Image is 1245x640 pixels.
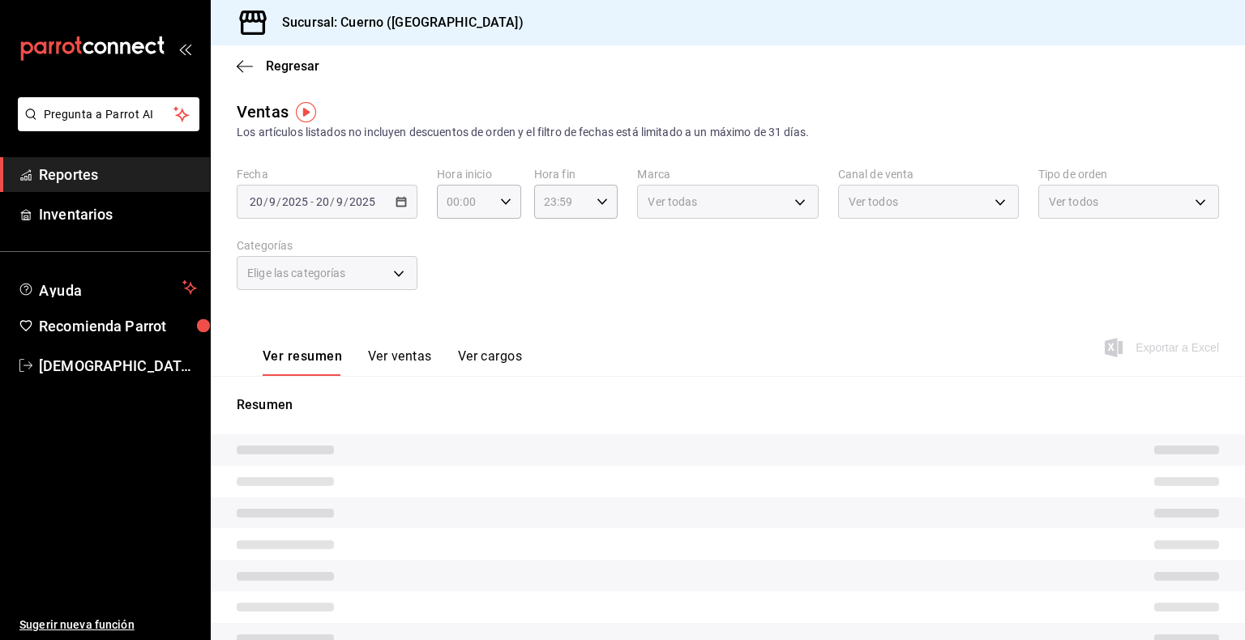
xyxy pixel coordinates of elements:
span: / [276,195,281,208]
span: [DEMOGRAPHIC_DATA][PERSON_NAME] [39,355,197,377]
label: Hora fin [534,169,618,180]
div: navigation tabs [263,348,522,376]
img: Tooltip marker [296,102,316,122]
input: -- [336,195,344,208]
span: Regresar [266,58,319,74]
div: Ventas [237,100,289,124]
label: Fecha [237,169,417,180]
button: Regresar [237,58,319,74]
div: Los artículos listados no incluyen descuentos de orden y el filtro de fechas está limitado a un m... [237,124,1219,141]
label: Hora inicio [437,169,521,180]
label: Marca [637,169,818,180]
span: / [263,195,268,208]
input: ---- [281,195,309,208]
input: ---- [349,195,376,208]
button: Ver ventas [368,348,432,376]
input: -- [268,195,276,208]
span: Sugerir nueva función [19,617,197,634]
span: Elige las categorías [247,265,346,281]
span: Ver todos [1049,194,1098,210]
label: Tipo de orden [1038,169,1219,180]
button: Pregunta a Parrot AI [18,97,199,131]
p: Resumen [237,395,1219,415]
button: open_drawer_menu [178,42,191,55]
span: / [344,195,349,208]
span: Inventarios [39,203,197,225]
label: Categorías [237,240,417,251]
a: Pregunta a Parrot AI [11,117,199,134]
input: -- [249,195,263,208]
button: Ver cargos [458,348,523,376]
button: Ver resumen [263,348,342,376]
span: Pregunta a Parrot AI [44,106,174,123]
span: / [330,195,335,208]
input: -- [315,195,330,208]
span: Ayuda [39,278,176,297]
span: Recomienda Parrot [39,315,197,337]
span: - [310,195,314,208]
label: Canal de venta [838,169,1019,180]
span: Reportes [39,164,197,186]
span: Ver todas [648,194,697,210]
span: Ver todos [849,194,898,210]
h3: Sucursal: Cuerno ([GEOGRAPHIC_DATA]) [269,13,524,32]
